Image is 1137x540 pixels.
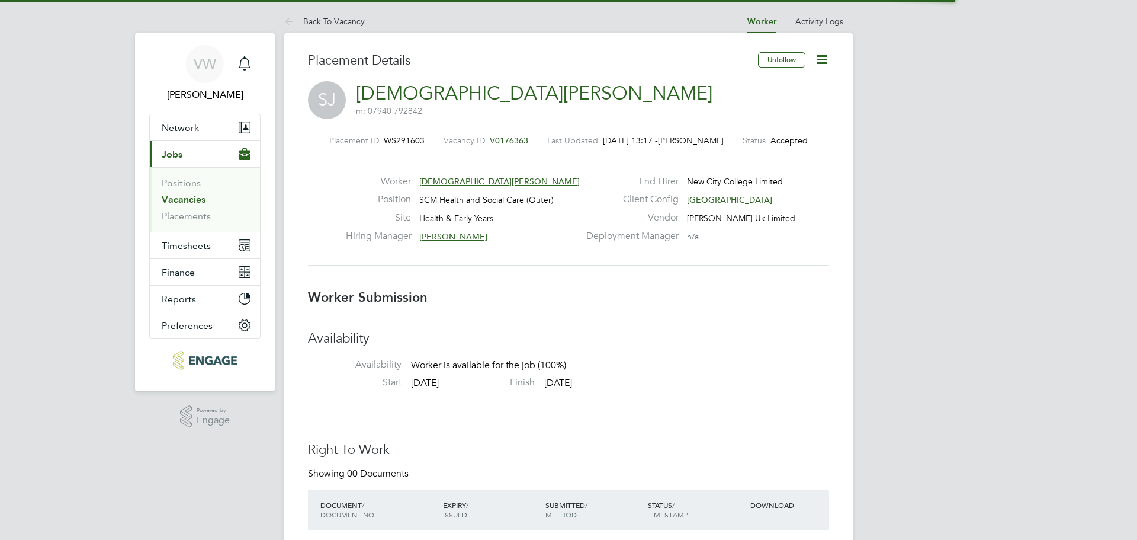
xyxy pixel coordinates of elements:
span: Vicky Wilson [149,88,261,102]
label: Client Config [579,193,679,206]
span: Jobs [162,149,182,160]
a: VW[PERSON_NAME] [149,45,261,102]
label: Vacancy ID [444,135,485,146]
span: / [362,500,364,510]
label: Worker [346,175,411,188]
span: n/a [687,231,699,242]
span: DOCUMENT NO. [320,510,376,519]
span: TIMESTAMP [648,510,688,519]
label: End Hirer [579,175,679,188]
div: EXPIRY [440,494,542,525]
button: Reports [150,286,260,312]
span: / [466,500,468,510]
a: Activity Logs [795,16,843,27]
label: Hiring Manager [346,230,411,242]
img: morganhunt-logo-retina.png [173,351,236,370]
span: [GEOGRAPHIC_DATA] [687,194,772,205]
span: Timesheets [162,240,211,251]
label: Availability [308,359,402,371]
div: DOCUMENT [317,494,440,525]
span: [DATE] 13:17 - [603,135,658,146]
b: Worker Submission [308,289,428,305]
a: [DEMOGRAPHIC_DATA][PERSON_NAME] [356,82,712,105]
button: Preferences [150,312,260,338]
h3: Availability [308,330,829,347]
h3: Placement Details [308,52,749,69]
div: STATUS [645,494,747,525]
span: Reports [162,293,196,305]
span: SCM Health and Social Care (Outer) [419,194,554,205]
label: Site [346,212,411,224]
span: VW [194,56,216,72]
button: Timesheets [150,232,260,258]
nav: Main navigation [135,33,275,391]
label: Last Updated [547,135,598,146]
button: Network [150,114,260,140]
span: m: 07940 792842 [356,106,422,116]
a: Powered byEngage [180,405,230,428]
span: V0176363 [490,135,528,146]
span: [PERSON_NAME] Uk Limited [687,213,795,223]
span: / [585,500,587,510]
label: Start [308,376,402,389]
a: Worker [747,17,776,27]
label: Vendor [579,212,679,224]
span: METHOD [545,510,577,519]
button: Unfollow [758,52,805,68]
span: [DATE] [411,377,439,389]
button: Jobs [150,141,260,167]
span: 00 Documents [347,468,409,480]
label: Position [346,193,411,206]
span: WS291603 [384,135,425,146]
span: Accepted [770,135,808,146]
a: Go to home page [149,351,261,370]
span: Worker is available for the job (100%) [411,359,566,371]
a: Vacancies [162,194,205,205]
span: [PERSON_NAME] [419,231,487,242]
button: Finance [150,259,260,285]
span: Preferences [162,320,213,331]
span: Network [162,122,199,133]
a: Placements [162,210,211,222]
h3: Right To Work [308,442,829,459]
span: New City College Limited [687,176,783,187]
span: Powered by [197,405,230,416]
span: [DATE] [544,377,572,389]
a: Positions [162,177,201,188]
label: Finish [441,376,535,389]
label: Deployment Manager [579,230,679,242]
div: DOWNLOAD [747,494,829,516]
label: Placement ID [329,135,379,146]
div: SUBMITTED [542,494,645,525]
span: Health & Early Years [419,213,493,223]
span: / [672,500,675,510]
div: Jobs [150,167,260,232]
label: Status [743,135,766,146]
span: Finance [162,267,195,278]
div: Showing [308,468,411,480]
a: Back To Vacancy [284,16,365,27]
span: [PERSON_NAME] [658,135,724,146]
span: [DEMOGRAPHIC_DATA][PERSON_NAME] [419,176,580,187]
span: Engage [197,416,230,426]
span: ISSUED [443,510,467,519]
span: SJ [308,81,346,119]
